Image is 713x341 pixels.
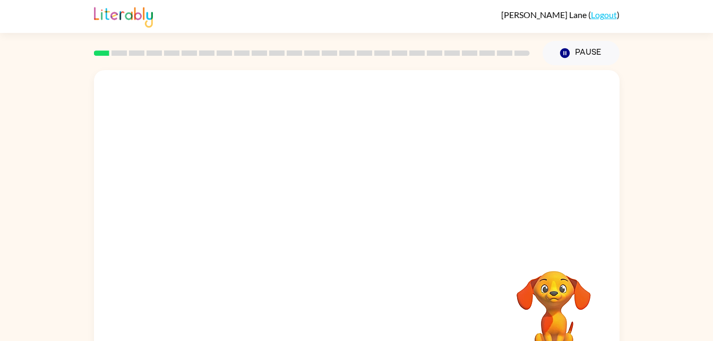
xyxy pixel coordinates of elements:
[94,4,153,28] img: Literably
[543,41,620,65] button: Pause
[501,10,620,20] div: ( )
[501,10,588,20] span: [PERSON_NAME] Lane
[591,10,617,20] a: Logout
